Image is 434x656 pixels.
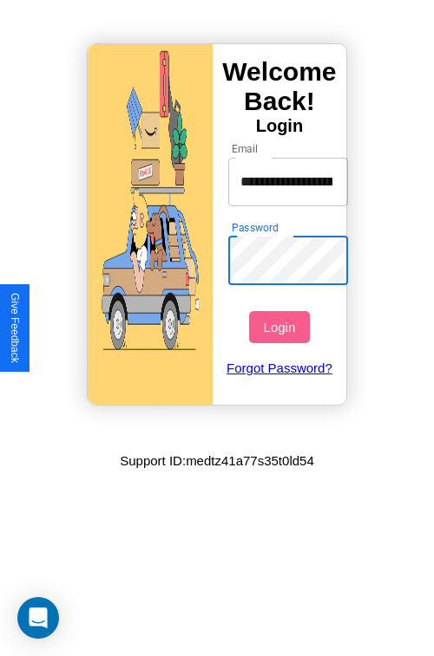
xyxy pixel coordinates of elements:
label: Password [232,220,278,235]
img: gif [88,44,213,405]
button: Login [249,311,309,343]
h4: Login [213,116,346,136]
a: Forgot Password? [220,343,340,393]
label: Email [232,141,259,156]
div: Open Intercom Messenger [17,597,59,639]
p: Support ID: medtz41a77s35t0ld54 [120,449,314,472]
div: Give Feedback [9,293,21,363]
h3: Welcome Back! [213,57,346,116]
